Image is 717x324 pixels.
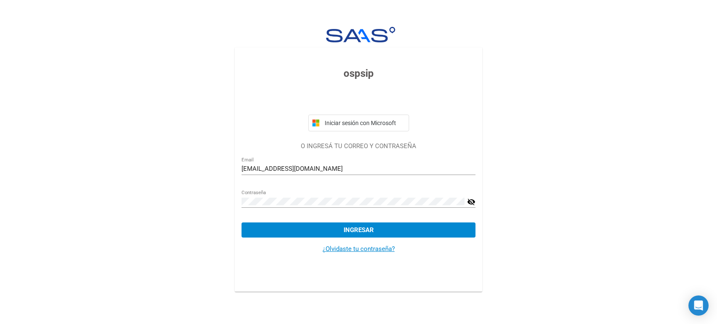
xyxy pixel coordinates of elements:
[688,295,709,316] div: Open Intercom Messenger
[308,115,409,131] button: Iniciar sesión con Microsoft
[323,120,405,126] span: Iniciar sesión con Microsoft
[323,245,395,253] a: ¿Olvidaste tu contraseña?
[242,141,475,151] p: O INGRESÁ TU CORREO Y CONTRASEÑA
[242,222,475,238] button: Ingresar
[242,66,475,81] h3: ospsip
[467,197,475,207] mat-icon: visibility_off
[304,90,413,109] iframe: Botón de Acceder con Google
[344,226,374,234] span: Ingresar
